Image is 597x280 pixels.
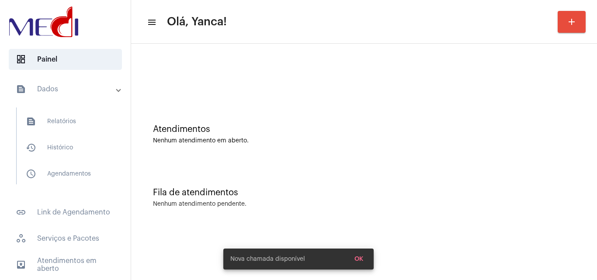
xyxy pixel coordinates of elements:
[9,228,122,249] span: Serviços e Pacotes
[9,254,122,275] span: Atendimentos em aberto
[9,49,122,70] span: Painel
[16,259,26,270] mat-icon: sidenav icon
[153,124,575,134] div: Atendimentos
[16,54,26,65] span: sidenav icon
[5,75,131,103] mat-expansion-panel-header: sidenav iconDados
[19,111,111,132] span: Relatórios
[147,17,156,28] mat-icon: sidenav icon
[153,201,246,207] div: Nenhum atendimento pendente.
[16,84,26,94] mat-icon: sidenav icon
[5,103,131,197] div: sidenav iconDados
[26,142,36,153] mat-icon: sidenav icon
[167,15,227,29] span: Olá, Yanca!
[354,256,363,262] span: OK
[153,188,575,197] div: Fila de atendimentos
[566,17,577,27] mat-icon: add
[347,251,370,267] button: OK
[26,169,36,179] mat-icon: sidenav icon
[16,207,26,218] mat-icon: sidenav icon
[7,4,80,39] img: d3a1b5fa-500b-b90f-5a1c-719c20e9830b.png
[19,163,111,184] span: Agendamentos
[19,137,111,158] span: Histórico
[16,84,117,94] mat-panel-title: Dados
[153,138,575,144] div: Nenhum atendimento em aberto.
[26,116,36,127] mat-icon: sidenav icon
[9,202,122,223] span: Link de Agendamento
[16,233,26,244] span: sidenav icon
[230,255,305,263] span: Nova chamada disponível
